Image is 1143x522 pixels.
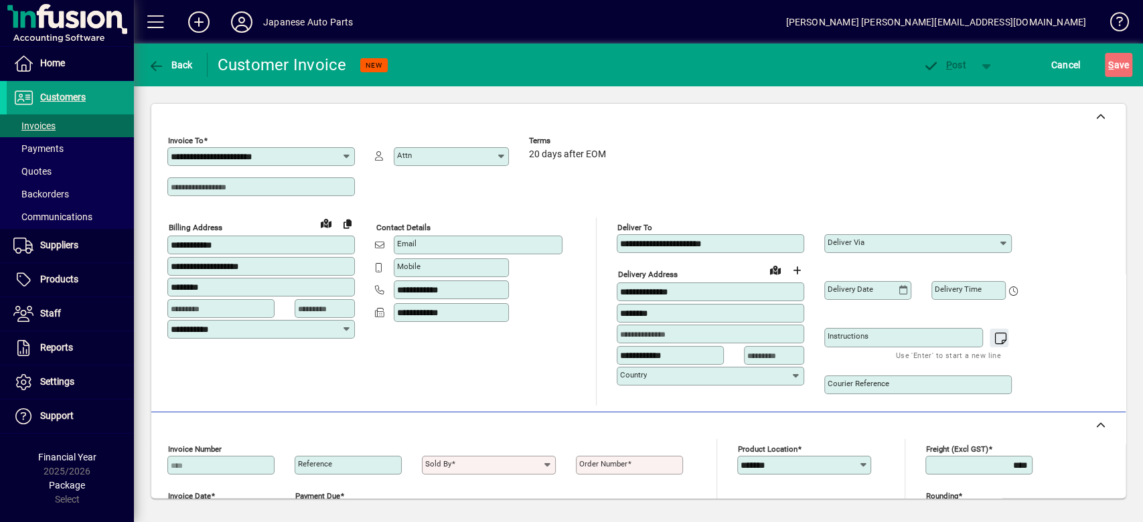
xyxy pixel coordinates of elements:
span: Communications [13,211,92,222]
mat-label: Freight (excl GST) [926,444,988,454]
mat-label: Attn [397,151,412,160]
span: Back [148,60,193,70]
mat-label: Mobile [397,262,421,271]
span: Settings [40,376,74,387]
a: Suppliers [7,229,134,262]
span: Staff [40,308,61,319]
span: Products [40,274,78,284]
span: Reports [40,342,73,353]
span: NEW [366,61,382,70]
mat-label: Product location [738,444,797,454]
span: Quotes [13,166,52,177]
span: Terms [529,137,609,145]
mat-label: Invoice number [168,444,222,454]
mat-label: Deliver via [828,238,864,247]
a: Settings [7,365,134,399]
mat-label: Reference [298,459,332,468]
a: Staff [7,297,134,331]
span: Payments [13,143,64,154]
mat-label: Order number [579,459,627,468]
mat-label: Delivery time [935,284,982,294]
span: Financial Year [38,452,96,462]
span: Support [40,410,74,421]
mat-label: Rounding [926,491,958,501]
mat-label: Invoice To [168,136,204,145]
a: Products [7,263,134,296]
mat-label: Instructions [828,331,868,341]
span: Cancel [1051,54,1081,76]
mat-label: Invoice date [168,491,211,501]
mat-label: Deliver To [617,223,652,232]
mat-label: Sold by [425,459,451,468]
span: S [1108,60,1114,70]
span: Backorders [13,189,69,199]
div: Japanese Auto Parts [263,11,353,33]
span: Home [40,58,65,68]
a: Backorders [7,183,134,205]
span: Customers [40,92,86,102]
a: View on map [315,212,337,234]
a: View on map [765,259,786,280]
span: 20 days after EOM [529,149,606,160]
span: ost [923,60,966,70]
button: Back [145,53,196,77]
button: Choose address [786,260,808,281]
span: ave [1108,54,1129,76]
a: Payments [7,137,134,160]
mat-hint: Use 'Enter' to start a new line [896,347,1001,363]
button: Post [916,53,973,77]
mat-label: Email [397,239,416,248]
a: Knowledge Base [1099,3,1126,46]
span: P [946,60,952,70]
span: Suppliers [40,240,78,250]
div: Customer Invoice [218,54,347,76]
button: Cancel [1048,53,1084,77]
a: Quotes [7,160,134,183]
button: Copy to Delivery address [337,213,358,234]
mat-label: Courier Reference [828,379,889,388]
mat-label: Delivery date [828,284,873,294]
div: [PERSON_NAME] [PERSON_NAME][EMAIL_ADDRESS][DOMAIN_NAME] [785,11,1086,33]
span: Invoices [13,120,56,131]
a: Communications [7,205,134,228]
app-page-header-button: Back [134,53,208,77]
a: Support [7,400,134,433]
mat-label: Country [620,370,647,379]
a: Reports [7,331,134,365]
span: Package [49,480,85,491]
button: Profile [220,10,263,34]
a: Invoices [7,114,134,137]
a: Home [7,47,134,80]
button: Save [1105,53,1132,77]
mat-label: Payment due [295,491,340,501]
button: Add [177,10,220,34]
